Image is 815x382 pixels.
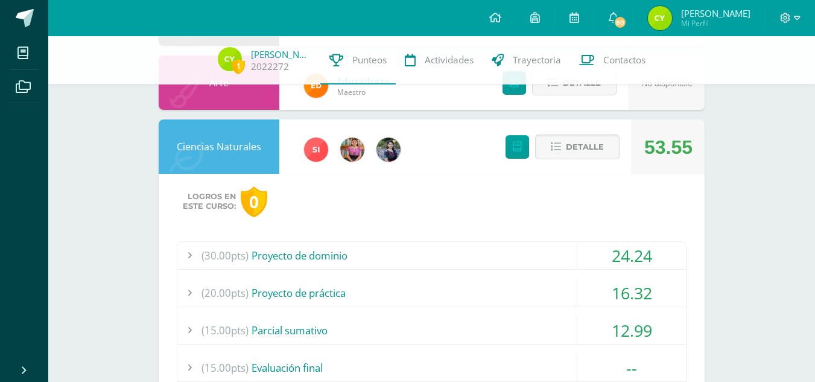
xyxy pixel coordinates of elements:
[241,186,267,217] div: 0
[648,6,672,30] img: 9221ccec0b9c13a6522550b27c560307.png
[201,317,249,344] span: (15.00pts)
[232,59,245,74] span: 1
[177,242,686,269] div: Proyecto de dominio
[340,138,364,162] img: e8319d1de0642b858999b202df7e829e.png
[603,54,645,66] span: Contactos
[320,36,396,84] a: Punteos
[535,135,620,159] button: Detalle
[570,36,655,84] a: Contactos
[425,54,474,66] span: Actividades
[201,354,249,381] span: (15.00pts)
[201,279,249,307] span: (20.00pts)
[352,54,387,66] span: Punteos
[681,7,750,19] span: [PERSON_NAME]
[201,242,249,269] span: (30.00pts)
[251,60,289,73] a: 2022272
[159,119,279,174] div: Ciencias Naturales
[304,138,328,162] img: 1e3c7f018e896ee8adc7065031dce62a.png
[337,87,390,97] span: Maestro
[177,317,686,344] div: Parcial sumativo
[644,120,693,174] div: 53.55
[614,16,627,29] span: 80
[177,279,686,307] div: Proyecto de práctica
[513,54,561,66] span: Trayectoria
[577,242,686,269] div: 24.24
[218,47,242,71] img: 9221ccec0b9c13a6522550b27c560307.png
[577,279,686,307] div: 16.32
[251,48,311,60] a: [PERSON_NAME]
[681,18,750,28] span: Mi Perfil
[577,354,686,381] div: --
[577,317,686,344] div: 12.99
[304,74,328,98] img: ed927125212876238b0630303cb5fd71.png
[483,36,570,84] a: Trayectoria
[177,354,686,381] div: Evaluación final
[376,138,401,162] img: b2b209b5ecd374f6d147d0bc2cef63fa.png
[183,192,236,211] span: Logros en este curso:
[566,136,604,158] span: Detalle
[396,36,483,84] a: Actividades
